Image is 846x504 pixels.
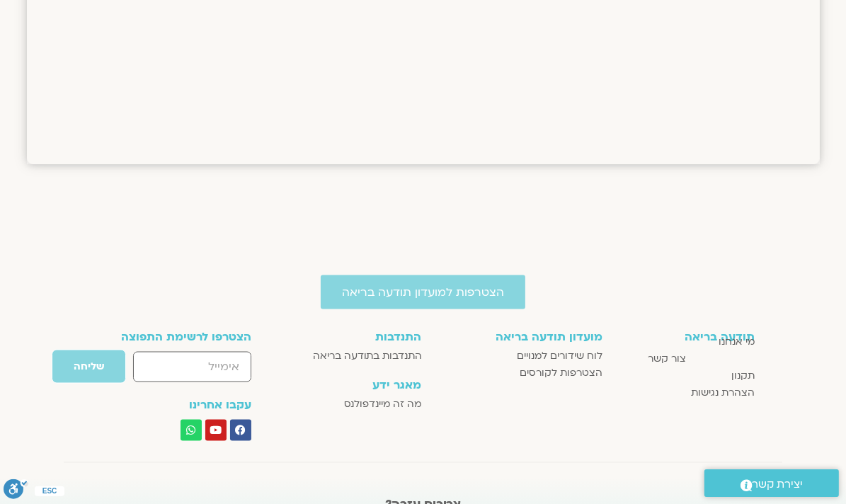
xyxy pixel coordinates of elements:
[617,333,755,350] a: מי אנחנו
[91,331,252,343] h3: הצטרפו לרשימת התפוצה
[314,348,422,365] span: התנדבות בתודעה בריאה
[91,350,252,391] form: טופס חדש
[517,348,602,365] span: לוח שידורים למנויים
[520,365,602,382] span: הצטרפות לקורסים
[436,331,602,343] h3: מועדון תודעה בריאה
[704,469,839,497] a: יצירת קשר
[290,396,421,413] a: מה זה מיינדפולנס
[617,367,755,384] a: תקנון
[290,379,421,391] h3: מאגר ידע
[617,384,755,401] a: הצהרת נגישות
[685,331,755,333] a: תודעה בריאה
[74,361,104,372] span: שליחה
[321,275,525,309] a: הצטרפות למועדון תודעה בריאה
[719,333,755,350] span: מי אנחנו
[133,352,251,382] input: אימייל
[436,365,602,382] a: הצטרפות לקורסים
[685,331,755,343] h3: תודעה בריאה
[91,399,252,411] h3: עקבו אחרינו
[345,396,422,413] span: מה זה מיינדפולנס
[342,286,504,299] span: הצטרפות למועדון תודעה בריאה
[52,350,126,384] button: שליחה
[753,475,804,494] span: יצירת קשר
[648,350,686,367] span: צור קשר
[290,348,421,365] a: התנדבות בתודעה בריאה
[436,348,602,365] a: לוח שידורים למנויים
[692,384,755,401] span: הצהרת נגישות
[290,331,421,343] h3: התנדבות
[321,285,525,300] a: הצטרפות למועדון תודעה בריאה
[617,350,686,367] a: צור קשר
[732,367,755,384] span: תקנון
